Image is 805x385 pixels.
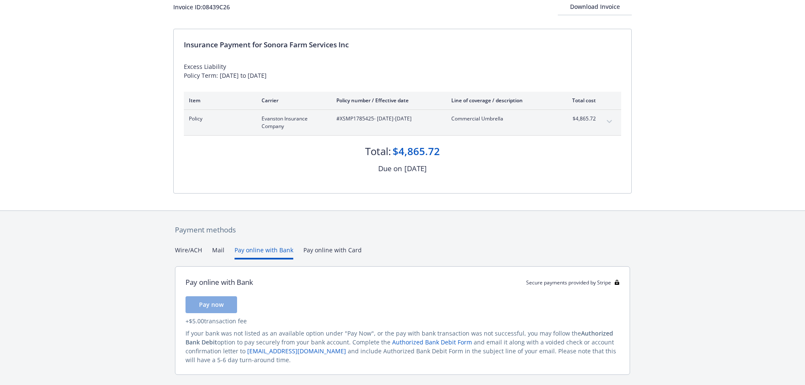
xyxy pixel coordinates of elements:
span: #XSMP1785425 - [DATE]-[DATE] [336,115,438,123]
div: PolicyEvanston Insurance Company#XSMP1785425- [DATE]-[DATE]Commercial Umbrella$4,865.72expand con... [184,110,621,135]
div: Total cost [564,97,596,104]
span: Pay now [199,300,224,309]
span: Authorized Bank Debit [186,329,613,346]
div: Payment methods [175,224,630,235]
div: Insurance Payment for Sonora Farm Services Inc [184,39,621,50]
div: Secure payments provided by Stripe [526,279,619,286]
button: expand content [603,115,616,128]
span: $4,865.72 [564,115,596,123]
div: $4,865.72 [393,144,440,158]
div: Item [189,97,248,104]
button: Pay now [186,296,237,313]
a: [EMAIL_ADDRESS][DOMAIN_NAME] [247,347,346,355]
button: Mail [212,246,224,259]
div: If your bank was not listed as an available option under "Pay Now", or the pay with bank transact... [186,329,619,364]
div: Invoice ID: 08439C26 [173,3,230,11]
span: Evanston Insurance Company [262,115,323,130]
div: Total: [365,144,391,158]
div: Carrier [262,97,323,104]
div: Excess Liability Policy Term: [DATE] to [DATE] [184,62,621,80]
span: Policy [189,115,248,123]
a: Authorized Bank Debit Form [392,338,472,346]
button: Pay online with Card [303,246,362,259]
div: Policy number / Effective date [336,97,438,104]
div: Due on [378,163,402,174]
button: Wire/ACH [175,246,202,259]
button: Pay online with Bank [235,246,293,259]
div: Line of coverage / description [451,97,551,104]
span: Commercial Umbrella [451,115,551,123]
div: Pay online with Bank [186,277,253,288]
div: [DATE] [404,163,427,174]
div: + $5.00 transaction fee [186,317,619,325]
